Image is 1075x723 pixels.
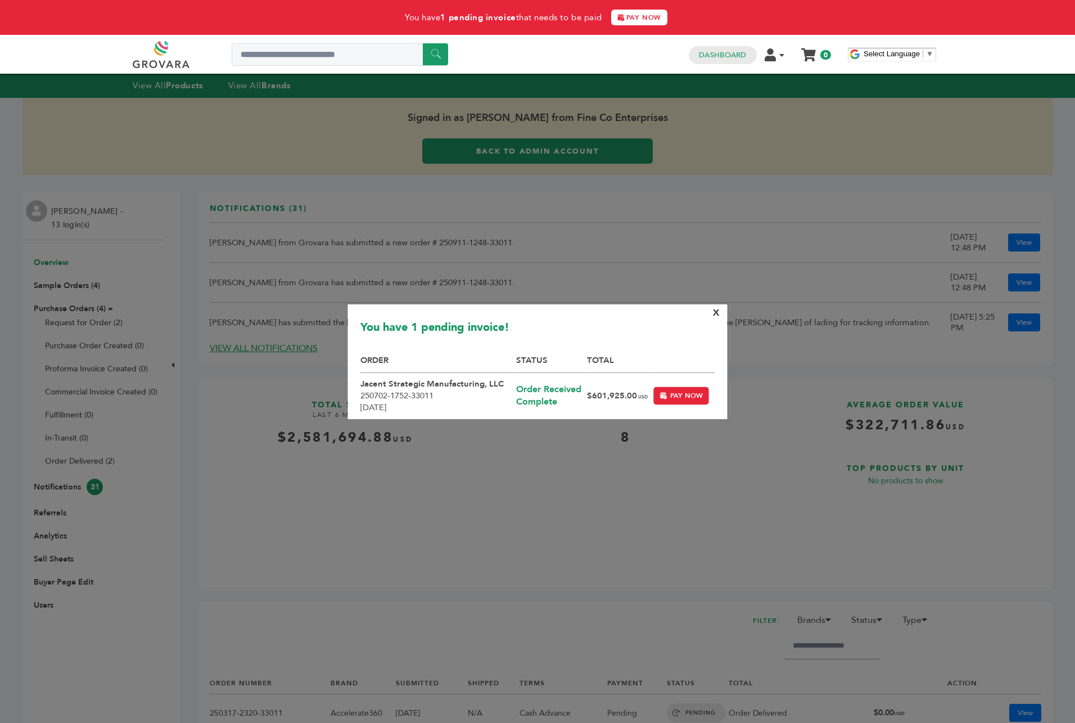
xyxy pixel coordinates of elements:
td: Order Received Complete [516,373,586,419]
button: PAY NOW [653,387,710,405]
a: My Cart [802,45,815,57]
input: Search a product or brand... [232,43,448,66]
span: USD [638,394,648,400]
h2: You have 1 pending invoice! [360,319,715,340]
span: You have that needs to be paid [405,12,602,23]
span: ▼ [926,50,933,58]
span: 0 [820,50,831,60]
strong: $601,925.00 [587,390,637,401]
div: 250702-1752-33011 [360,390,517,402]
th: ORDER [360,354,517,372]
th: TOTAL [587,354,653,372]
span: X [713,307,720,319]
strong: 1 pending invoice [440,12,516,23]
a: Select Language​ [864,50,933,58]
span: Select Language [864,50,920,58]
a: Dashboard [699,50,746,60]
span: ​ [923,50,923,58]
a: PAY NOW [611,10,667,25]
div: [DATE] [360,402,517,414]
strong: Jacent Strategic Manufacturing, LLC [360,378,504,389]
th: STATUS [516,354,586,372]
